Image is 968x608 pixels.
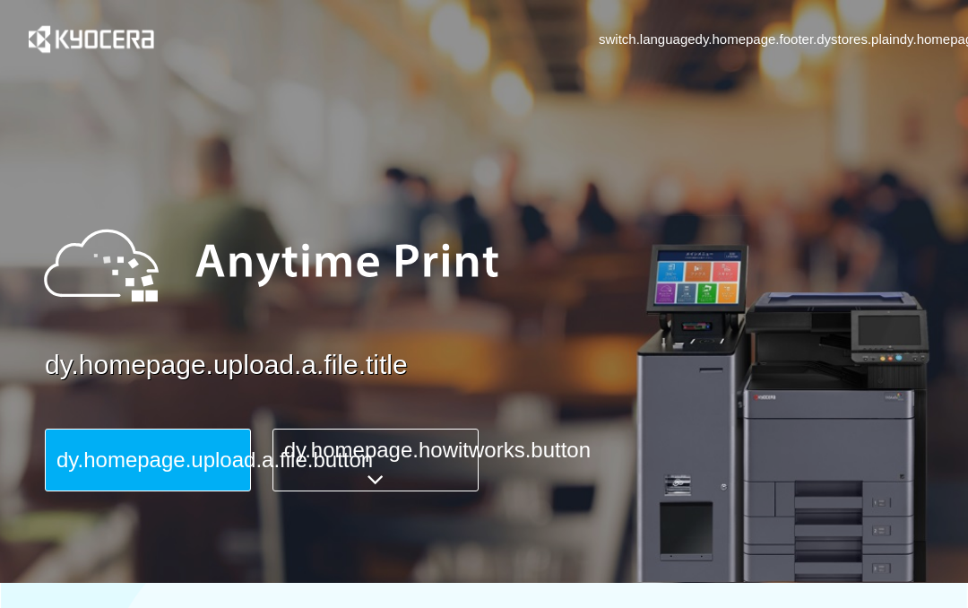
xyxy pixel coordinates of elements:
[696,30,900,48] a: dy.homepage.footer.dystores.plain
[272,429,479,491] button: dy.homepage.howitworks.button
[599,30,696,48] a: switch.language
[56,447,373,472] span: dy.homepage.upload.a.file.button
[45,429,251,491] button: dy.homepage.upload.a.file.button
[45,346,968,385] a: dy.homepage.upload.a.file.title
